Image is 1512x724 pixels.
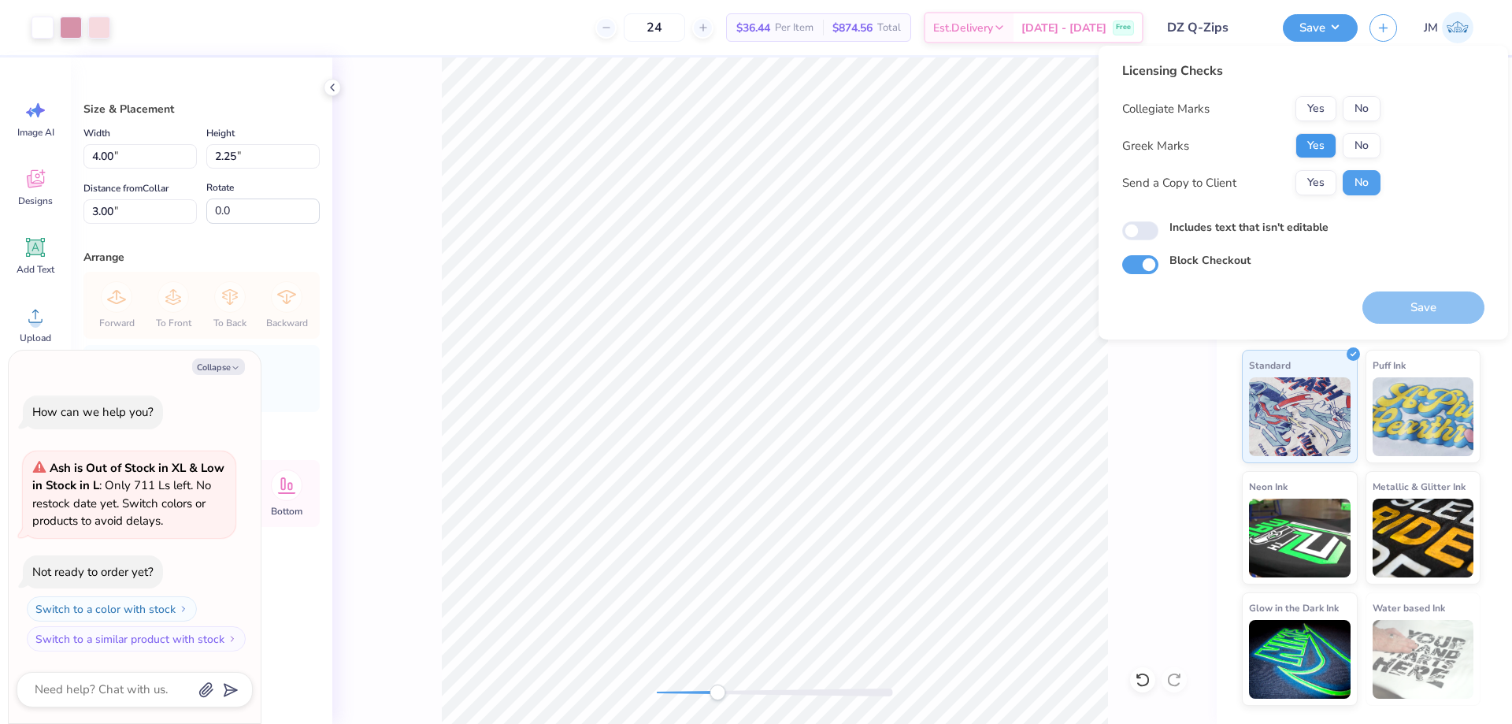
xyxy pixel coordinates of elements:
[832,20,873,36] span: $874.56
[32,460,224,529] span: : Only 711 Ls left. No restock date yet. Switch colors or products to avoid delays.
[18,195,53,207] span: Designs
[775,20,813,36] span: Per Item
[1249,478,1288,495] span: Neon Ink
[83,249,320,265] div: Arrange
[228,634,237,644] img: Switch to a similar product with stock
[1116,22,1131,33] span: Free
[877,20,901,36] span: Total
[1343,170,1380,195] button: No
[1417,12,1480,43] a: JM
[1122,137,1189,155] div: Greek Marks
[20,332,51,344] span: Upload
[27,626,246,652] button: Switch to a similar product with stock
[1373,478,1466,495] span: Metallic & Glitter Ink
[1442,12,1473,43] img: Joshua Macky Gaerlan
[179,604,188,614] img: Switch to a color with stock
[1122,100,1210,118] div: Collegiate Marks
[1169,219,1329,236] label: Includes text that isn't editable
[1155,12,1271,43] input: Untitled Design
[1343,133,1380,158] button: No
[933,20,993,36] span: Est. Delivery
[1373,620,1474,699] img: Water based Ink
[271,505,302,518] span: Bottom
[1249,377,1351,456] img: Standard
[32,404,154,420] div: How can we help you?
[1295,96,1336,121] button: Yes
[1295,170,1336,195] button: Yes
[17,263,54,276] span: Add Text
[1343,96,1380,121] button: No
[206,124,235,143] label: Height
[1373,357,1406,373] span: Puff Ink
[1122,174,1236,192] div: Send a Copy to Client
[1295,133,1336,158] button: Yes
[710,685,725,700] div: Accessibility label
[1373,499,1474,577] img: Metallic & Glitter Ink
[32,460,224,494] strong: Ash is Out of Stock in XL & Low in Stock in L
[736,20,770,36] span: $36.44
[192,358,245,375] button: Collapse
[27,596,197,622] button: Switch to a color with stock
[1122,61,1380,80] div: Licensing Checks
[1373,600,1445,616] span: Water based Ink
[1249,499,1351,577] img: Neon Ink
[32,564,154,580] div: Not ready to order yet?
[1373,377,1474,456] img: Puff Ink
[17,126,54,139] span: Image AI
[1249,600,1339,616] span: Glow in the Dark Ink
[1169,252,1251,269] label: Block Checkout
[1249,357,1291,373] span: Standard
[206,178,234,197] label: Rotate
[1249,620,1351,699] img: Glow in the Dark Ink
[83,179,169,198] label: Distance from Collar
[83,124,110,143] label: Width
[83,101,320,117] div: Size & Placement
[1283,14,1358,42] button: Save
[1424,19,1438,37] span: JM
[624,13,685,42] input: – –
[1021,20,1106,36] span: [DATE] - [DATE]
